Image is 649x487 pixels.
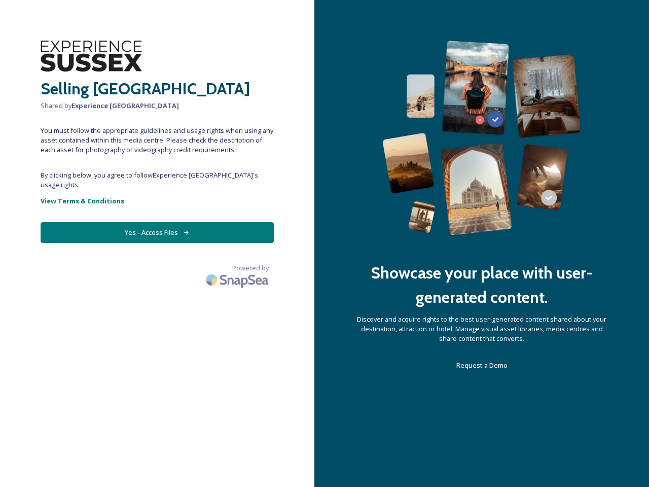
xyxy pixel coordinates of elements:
[41,170,274,190] span: By clicking below, you agree to follow Experience [GEOGRAPHIC_DATA] 's usage rights.
[355,315,608,344] span: Discover and acquire rights to the best user-generated content shared about your destination, att...
[41,101,274,111] span: Shared by
[41,195,274,207] a: View Terms & Conditions
[41,222,274,243] button: Yes - Access Files
[41,41,142,72] img: WSCC%20ES%20Logo%20-%20Primary%20-%20Black.png
[456,359,508,371] a: Request a Demo
[456,361,508,370] span: Request a Demo
[203,268,274,292] img: SnapSea Logo
[41,126,274,155] span: You must follow the appropriate guidelines and usage rights when using any asset contained within...
[41,77,274,101] h2: Selling [GEOGRAPHIC_DATA]
[355,261,608,309] h2: Showcase your place with user-generated content.
[41,196,124,205] strong: View Terms & Conditions
[232,263,269,273] span: Powered by
[71,101,179,110] strong: Experience [GEOGRAPHIC_DATA]
[382,41,581,235] img: 63b42ca75bacad526042e722_Group%20154-p-800.png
